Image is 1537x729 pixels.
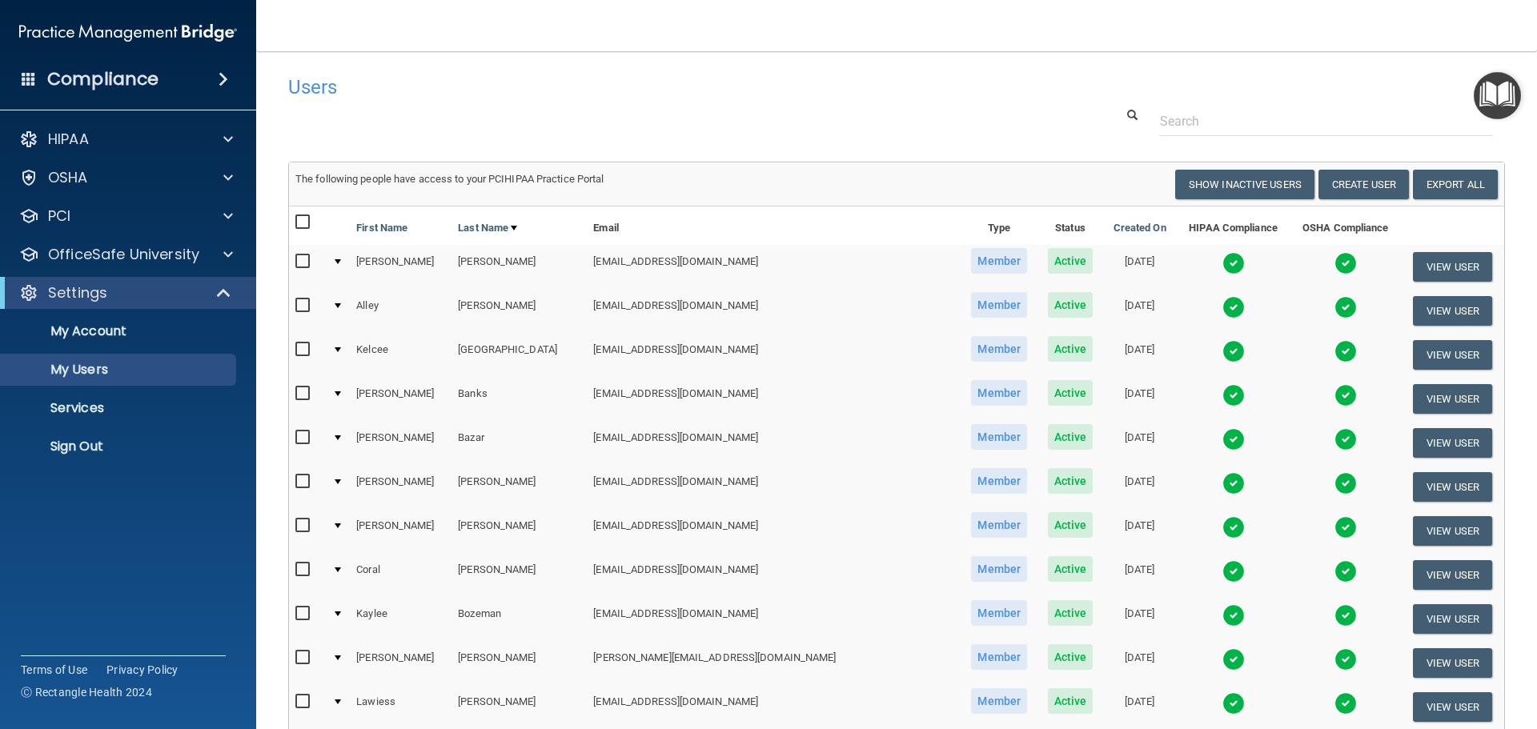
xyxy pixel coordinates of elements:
img: tick.e7d51cea.svg [1334,516,1357,539]
td: [DATE] [1103,641,1177,685]
a: OfficeSafe University [19,245,233,264]
button: View User [1413,296,1492,326]
button: View User [1413,516,1492,546]
input: Search [1160,106,1493,136]
img: tick.e7d51cea.svg [1222,384,1245,407]
span: Active [1048,292,1094,318]
button: Show Inactive Users [1175,170,1314,199]
td: Kaylee [350,597,451,641]
span: Member [971,644,1027,670]
td: Bozeman [451,597,587,641]
td: [PERSON_NAME] [350,245,451,289]
a: Created On [1114,218,1166,238]
img: tick.e7d51cea.svg [1334,296,1357,318]
img: tick.e7d51cea.svg [1222,648,1245,671]
img: tick.e7d51cea.svg [1334,692,1357,715]
a: PCI [19,206,233,226]
td: Bazar [451,421,587,465]
img: tick.e7d51cea.svg [1222,296,1245,318]
button: Create User [1318,170,1409,199]
th: Type [961,206,1037,245]
td: [DATE] [1103,597,1177,641]
img: tick.e7d51cea.svg [1222,340,1245,362]
td: [PERSON_NAME] [451,245,587,289]
td: Banks [451,377,587,421]
button: View User [1413,472,1492,502]
span: Active [1048,380,1094,406]
a: First Name [356,218,407,238]
span: Active [1048,424,1094,450]
td: [DATE] [1103,553,1177,597]
th: OSHA Compliance [1290,206,1401,245]
p: My Users [10,362,229,378]
img: tick.e7d51cea.svg [1222,516,1245,539]
td: [PERSON_NAME] [451,465,587,509]
img: tick.e7d51cea.svg [1334,428,1357,451]
th: HIPAA Compliance [1177,206,1290,245]
td: [PERSON_NAME] [350,641,451,685]
td: [DATE] [1103,685,1177,729]
td: [PERSON_NAME] [451,685,587,729]
img: tick.e7d51cea.svg [1222,472,1245,495]
p: My Account [10,323,229,339]
td: [PERSON_NAME] [350,465,451,509]
span: Member [971,380,1027,406]
td: Kelcee [350,333,451,377]
span: Active [1048,512,1094,538]
td: [PERSON_NAME] [451,509,587,553]
img: tick.e7d51cea.svg [1334,340,1357,362]
td: [EMAIL_ADDRESS][DOMAIN_NAME] [587,465,961,509]
td: [DATE] [1103,421,1177,465]
td: [PERSON_NAME] [350,509,451,553]
img: tick.e7d51cea.svg [1334,252,1357,274]
span: Active [1048,556,1094,582]
td: [DATE] [1103,377,1177,421]
iframe: Drift Widget Chat Controller [1260,615,1518,679]
img: tick.e7d51cea.svg [1222,252,1245,274]
h4: Compliance [47,68,159,90]
td: [EMAIL_ADDRESS][DOMAIN_NAME] [587,377,961,421]
img: tick.e7d51cea.svg [1334,604,1357,627]
span: Active [1048,688,1094,714]
a: Privacy Policy [106,662,179,678]
img: tick.e7d51cea.svg [1222,692,1245,715]
img: tick.e7d51cea.svg [1334,472,1357,495]
td: [PERSON_NAME] [451,289,587,333]
img: tick.e7d51cea.svg [1334,384,1357,407]
span: Member [971,512,1027,538]
button: Open Resource Center [1474,72,1521,119]
img: tick.e7d51cea.svg [1222,560,1245,583]
th: Email [587,206,961,245]
td: [EMAIL_ADDRESS][DOMAIN_NAME] [587,421,961,465]
img: tick.e7d51cea.svg [1222,428,1245,451]
p: Settings [48,283,107,302]
td: [DATE] [1103,245,1177,289]
a: Last Name [458,218,517,238]
span: Member [971,688,1027,714]
span: Active [1048,336,1094,362]
td: Coral [350,553,451,597]
td: [PERSON_NAME] [451,553,587,597]
td: Alley [350,289,451,333]
button: View User [1413,604,1492,634]
td: [DATE] [1103,509,1177,553]
img: tick.e7d51cea.svg [1222,604,1245,627]
td: Lawiess [350,685,451,729]
img: tick.e7d51cea.svg [1334,560,1357,583]
a: Settings [19,283,232,302]
span: Active [1048,468,1094,494]
button: View User [1413,428,1492,458]
span: The following people have access to your PCIHIPAA Practice Portal [295,173,604,185]
td: [EMAIL_ADDRESS][DOMAIN_NAME] [587,553,961,597]
span: Member [971,248,1027,274]
span: Active [1048,248,1094,274]
button: View User [1413,384,1492,414]
a: Export All [1413,170,1498,199]
span: Ⓒ Rectangle Health 2024 [21,684,152,700]
span: Member [971,336,1027,362]
button: View User [1413,692,1492,722]
td: [EMAIL_ADDRESS][DOMAIN_NAME] [587,333,961,377]
span: Member [971,556,1027,582]
td: [PERSON_NAME] [451,641,587,685]
td: [EMAIL_ADDRESS][DOMAIN_NAME] [587,685,961,729]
